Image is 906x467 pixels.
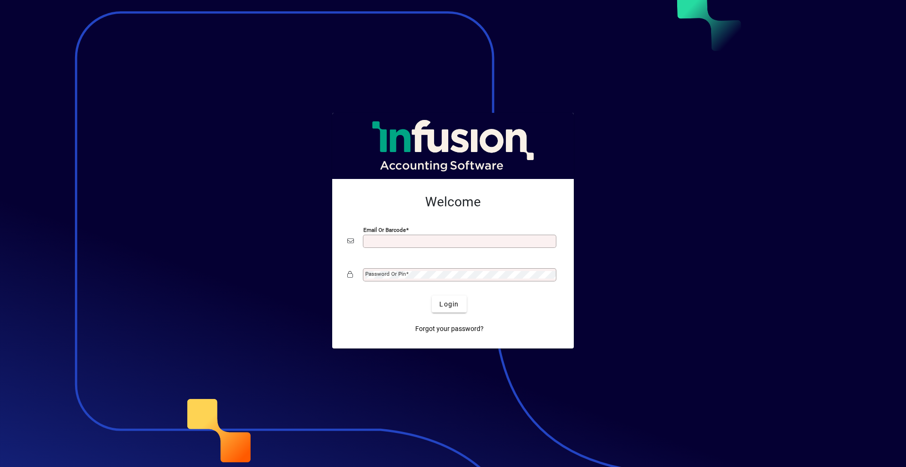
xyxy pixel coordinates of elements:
[365,271,406,277] mat-label: Password or Pin
[432,296,466,313] button: Login
[347,194,559,210] h2: Welcome
[411,320,487,337] a: Forgot your password?
[415,324,484,334] span: Forgot your password?
[363,227,406,233] mat-label: Email or Barcode
[439,299,459,309] span: Login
